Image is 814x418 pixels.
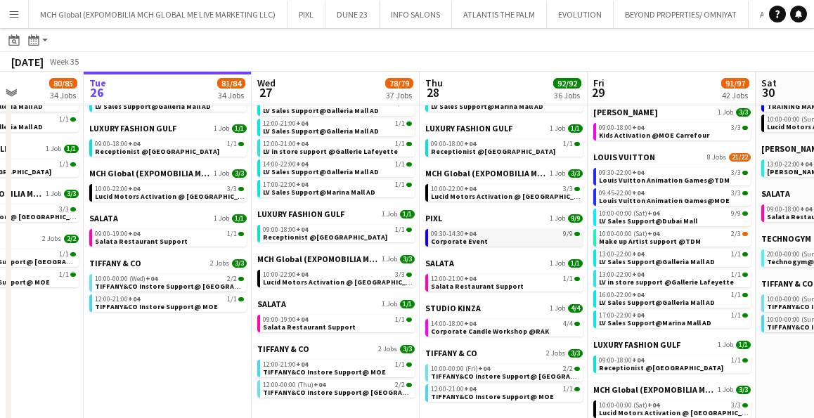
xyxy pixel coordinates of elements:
[257,344,415,354] a: TIFFANY & CO2 Jobs3/3
[263,367,386,377] span: TIFFANY&CO Instore Support@ MOE
[550,169,565,178] span: 1 Job
[425,348,477,358] span: TIFFANY & CO
[263,119,412,135] a: 12:00-21:00+041/1LV Sales Support@Galleria Mall AD
[263,98,412,115] a: 10:00-18:00+041/1LV Sales Support@Galleria Mall AD
[599,188,748,204] a: 09:45-22:00+043/3Louis Vuitton Animation Games@MOE
[59,251,69,258] span: 1/1
[89,213,247,223] a: SALATA1 Job1/1
[599,131,709,140] span: Kids Activation @MOE Carrefour
[296,159,308,169] span: +04
[800,204,812,214] span: +04
[425,348,583,358] a: TIFFANY & CO2 Jobs3/3
[464,229,476,238] span: +04
[718,108,733,117] span: 1 Job
[452,1,547,28] button: ATLANTIS THE PALM
[128,294,140,303] span: +04
[95,102,211,111] span: LV Sales Support@Galleria Mall AD
[647,209,659,218] span: +04
[210,259,229,268] span: 2 Jobs
[257,254,379,264] span: MCH Global (EXPOMOBILIA MCH GLOBAL ME LIVE MARKETING LLC)
[232,169,247,178] span: 3/3
[614,1,749,28] button: BEYOND PROPERTIES/ OMNIYAT
[227,141,237,148] span: 1/1
[227,185,237,192] span: 3/3
[232,214,247,223] span: 1/1
[464,184,476,193] span: +04
[431,364,580,380] a: 10:00-00:00 (Fri)+042/2TIFFANY&CO Instore Support@ [GEOGRAPHIC_DATA]
[263,380,412,396] a: 12:00-00:00 (Thu)+042/2TIFFANY&CO Instore Support@ [GEOGRAPHIC_DATA]
[593,339,751,350] a: LUXURY FASHION GULF1 Job1/1
[296,139,308,148] span: +04
[95,192,257,201] span: Lucid Motors Activation @ Galleria Mall
[599,124,644,131] span: 09:00-18:00
[263,120,308,127] span: 12:00-21:00
[431,372,609,381] span: TIFFANY&CO Instore Support@ Dubai Mall
[400,210,415,218] span: 1/1
[599,249,748,266] a: 13:00-22:00+041/1LV Sales Support@Galleria Mall AD
[731,292,741,299] span: 1/1
[568,304,583,313] span: 4/4
[263,147,398,156] span: LV in store support @Gallerie Lafeyette
[296,360,308,369] span: +04
[425,168,583,213] div: MCH Global (EXPOMOBILIA MCH GLOBAL ME LIVE MARKETING LLC)1 Job3/310:00-22:00+043/3Lucid Motors Ac...
[736,386,751,394] span: 3/3
[257,254,415,299] div: MCH Global (EXPOMOBILIA MCH GLOBAL ME LIVE MARKETING LLC)1 Job3/310:00-22:00+043/3Lucid Motors Ac...
[425,168,547,178] span: MCH Global (EXPOMOBILIA MCH GLOBAL ME LIVE MARKETING LLC)
[593,152,751,339] div: LOUIS VUITTON8 Jobs21/2209:30-22:00+043/3Louis Vuitton Animation Games@TDM09:45-22:00+043/3Louis ...
[431,392,554,401] span: TIFFANY&CO Instore Support@ MOE
[431,229,580,245] a: 09:30-14:30+049/9Corporate Event
[599,257,715,266] span: LV Sales Support@Galleria Mall AD
[263,277,425,287] span: Lucid Motors Activation @ Galleria Mall
[425,213,442,223] span: PIXL
[314,380,325,389] span: +04
[761,188,790,199] span: SALATA
[64,235,79,243] span: 2/2
[647,229,659,238] span: +04
[431,384,580,400] a: 12:00-21:00+041/1TIFFANY&CO Instore Support@ MOE
[599,123,748,139] a: 09:00-18:00+043/3Kids Activation @MOE Carrefour
[296,225,308,234] span: +04
[227,296,237,303] span: 1/1
[95,185,140,192] span: 10:00-22:00
[431,192,593,201] span: Lucid Motors Activation @ Galleria Mall
[550,124,565,133] span: 1 Job
[599,176,730,185] span: Louis Vuitton Animation Games@TDM
[546,349,565,358] span: 2 Jobs
[95,294,244,311] a: 12:00-21:00+041/1TIFFANY&CO Instore Support@ MOE
[599,312,644,319] span: 17:00-22:00
[380,1,452,28] button: INFO SALONS
[263,139,412,155] a: 12:00-21:00+041/1LV in store support @Gallerie Lafeyette
[95,282,273,291] span: TIFFANY&CO Instore Support@ Dubai Mall
[263,381,325,388] span: 12:00-00:00 (Thu)
[395,120,405,127] span: 1/1
[128,229,140,238] span: +04
[263,159,412,176] a: 14:00-22:00+041/1LV Sales Support@Galleria Mall AD
[89,123,247,133] a: LUXURY FASHION GULF1 Job1/1
[257,209,415,254] div: LUXURY FASHION GULF1 Job1/109:00-18:00+041/1Receptionist @[GEOGRAPHIC_DATA]
[736,108,751,117] span: 3/3
[382,300,397,308] span: 1 Job
[263,106,379,115] span: LV Sales Support@Galleria Mall AD
[431,139,580,155] a: 09:00-18:00+041/1Receptionist @[GEOGRAPHIC_DATA]
[599,277,734,287] span: LV in store support @Gallerie Lafeyette
[431,102,543,111] span: LV Sales Support@Marina Mall AD
[232,259,247,268] span: 3/3
[599,357,644,364] span: 09:00-18:00
[425,213,583,223] a: PIXL1 Job9/9
[382,210,397,218] span: 1 Job
[89,168,247,178] a: MCH Global (EXPOMOBILIA MCH GLOBAL ME LIVE MARKETING LLC)1 Job3/3
[95,229,244,245] a: 09:00-19:00+041/1Salata Restaurant Support
[599,298,715,307] span: LV Sales Support@Galleria Mall AD
[263,188,375,197] span: LV Sales Support@Marina Mall AD
[599,168,748,184] a: 09:30-22:00+043/3Louis Vuitton Animation Games@TDM
[707,153,726,162] span: 8 Jobs
[257,344,415,400] div: TIFFANY & CO2 Jobs3/312:00-21:00+041/1TIFFANY&CO Instore Support@ MOE12:00-00:00 (Thu)+042/2TIFFA...
[731,402,741,409] span: 3/3
[46,190,61,198] span: 1 Job
[89,213,247,258] div: SALATA1 Job1/109:00-19:00+041/1Salata Restaurant Support
[731,251,741,258] span: 1/1
[431,141,476,148] span: 09:00-18:00
[95,141,140,148] span: 09:00-18:00
[257,209,415,219] a: LUXURY FASHION GULF1 Job1/1
[89,168,211,178] span: MCH Global (EXPOMOBILIA MCH GLOBAL ME LIVE MARKETING LLC)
